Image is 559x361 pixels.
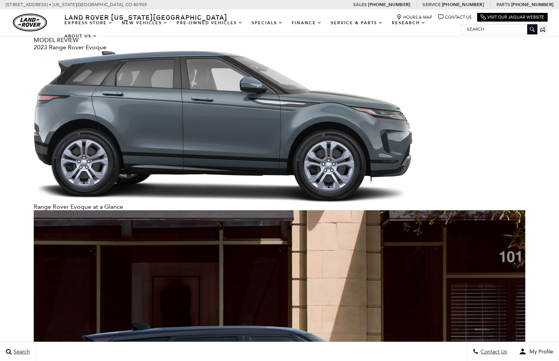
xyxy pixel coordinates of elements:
[13,14,47,31] a: land-rover
[496,2,510,7] span: Parts
[481,14,544,20] a: Visit Our Jaguar Website
[526,348,553,355] span: My Profile
[442,2,484,8] a: [PHONE_NUMBER]
[461,25,537,34] input: Search
[117,16,172,30] a: New Vehicles
[387,16,430,30] a: Research
[34,203,526,210] div: Range Rover Evoque at a Glance
[6,2,147,7] a: [STREET_ADDRESS] • [US_STATE][GEOGRAPHIC_DATA], CO 80905
[368,2,410,8] a: [PHONE_NUMBER]
[287,16,326,30] a: Finance
[353,2,367,7] span: Sales
[34,51,413,203] img: Range Rover Evoque
[13,14,47,31] img: Land Rover
[326,16,387,30] a: Service & Parts
[60,30,102,43] a: About Us
[511,2,553,8] a: [PHONE_NUMBER]
[172,16,247,30] a: Pre-Owned Vehicles
[12,348,30,355] span: Search
[60,16,461,43] nav: Main Navigation
[60,13,232,22] a: Land Rover [US_STATE][GEOGRAPHIC_DATA]
[479,348,507,355] span: Contact Us
[247,16,287,30] a: Specials
[396,14,432,20] a: Hours & Map
[423,2,440,7] span: Service
[64,13,227,22] span: Land Rover [US_STATE][GEOGRAPHIC_DATA]
[60,16,117,30] a: EXPRESS STORE
[513,342,559,361] button: Open user profile menu
[438,14,471,20] a: Contact Us
[34,36,526,44] div: MODEL REVIEW
[34,44,526,51] div: 2023 Range Rover Evoque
